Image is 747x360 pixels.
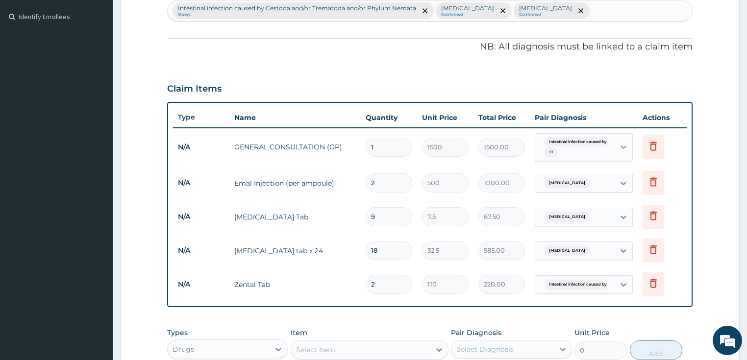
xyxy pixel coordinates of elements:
div: Minimize live chat window [161,5,184,28]
textarea: Type your message and hit 'Enter' [5,249,187,283]
th: Pair Diagnosis [530,108,638,127]
td: N/A [173,241,229,260]
span: [MEDICAL_DATA] [544,246,590,256]
th: Unit Price [417,108,473,127]
th: Type [173,108,229,126]
span: Intestinal infection caused by... [544,280,615,289]
td: GENERAL CONSULTATION (GP) [229,137,361,157]
th: Name [229,108,361,127]
div: Select Diagnosis [456,344,514,354]
div: Select Item [296,345,335,355]
p: [MEDICAL_DATA] [519,4,572,12]
label: Unit Price [574,328,610,337]
span: We're online! [57,114,135,213]
span: [MEDICAL_DATA] [544,178,590,188]
small: Confirmed [441,12,494,17]
td: Zental Tab [229,275,361,294]
div: Chat with us now [51,55,165,68]
p: NB: All diagnosis must be linked to a claim item [167,41,693,53]
th: Total Price [473,108,530,127]
td: N/A [173,275,229,293]
button: Add [630,340,682,360]
th: Actions [638,108,687,127]
td: N/A [173,138,229,156]
img: d_794563401_company_1708531726252_794563401 [18,49,40,73]
label: Types [167,329,188,337]
label: Pair Diagnosis [451,328,501,337]
span: + 1 [544,147,558,157]
td: [MEDICAL_DATA] Tab [229,207,361,227]
p: [MEDICAL_DATA] [441,4,494,12]
label: Item [291,328,307,337]
h3: Claim Items [167,84,222,95]
span: Intestinal infection caused by... [544,137,615,147]
div: Drugs [173,344,194,354]
td: [MEDICAL_DATA] tab x 24 [229,241,361,261]
p: Intestinal infection caused by Cestoda and/or Trematoda and/or Phylum Nemata [178,4,416,12]
td: Emal Injection (per ampoule) [229,173,361,193]
small: Confirmed [519,12,572,17]
td: N/A [173,174,229,192]
th: Quantity [361,108,417,127]
span: remove selection option [576,6,585,15]
small: Query [178,12,416,17]
span: remove selection option [421,6,429,15]
span: [MEDICAL_DATA] [544,212,590,222]
td: N/A [173,208,229,226]
span: remove selection option [498,6,507,15]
